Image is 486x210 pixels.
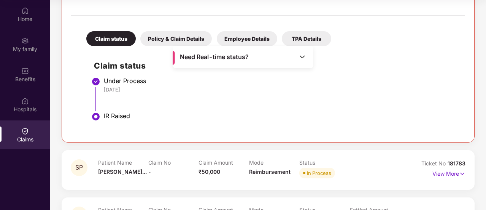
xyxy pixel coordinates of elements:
img: svg+xml;base64,PHN2ZyBpZD0iSG9tZSIgeG1sbnM9Imh0dHA6Ly93d3cudzMub3JnLzIwMDAvc3ZnIiB3aWR0aD0iMjAiIG... [21,7,29,14]
span: [PERSON_NAME]... [98,168,147,175]
div: In Process [307,169,331,177]
img: svg+xml;base64,PHN2ZyBpZD0iU3RlcC1Eb25lLTMyeDMyIiB4bWxucz0iaHR0cDovL3d3dy53My5vcmcvMjAwMC9zdmciIH... [91,77,100,86]
div: IR Raised [104,112,457,120]
p: Claim No [148,159,199,166]
p: Mode [249,159,299,166]
img: svg+xml;base64,PHN2ZyBpZD0iSG9zcGl0YWxzIiB4bWxucz0iaHR0cDovL3d3dy53My5vcmcvMjAwMC9zdmciIHdpZHRoPS... [21,97,29,105]
div: Employee Details [217,31,277,46]
span: ₹50,000 [199,168,220,175]
div: Claim status [86,31,136,46]
img: svg+xml;base64,PHN2ZyBpZD0iQ2xhaW0iIHhtbG5zPSJodHRwOi8vd3d3LnczLm9yZy8yMDAwL3N2ZyIgd2lkdGg9IjIwIi... [21,127,29,135]
img: svg+xml;base64,PHN2ZyBpZD0iQmVuZWZpdHMiIHhtbG5zPSJodHRwOi8vd3d3LnczLm9yZy8yMDAwL3N2ZyIgd2lkdGg9Ij... [21,67,29,75]
img: svg+xml;base64,PHN2ZyB3aWR0aD0iMjAiIGhlaWdodD0iMjAiIHZpZXdCb3g9IjAgMCAyMCAyMCIgZmlsbD0ibm9uZSIgeG... [21,37,29,45]
span: 181783 [448,160,465,167]
span: SP [75,164,83,171]
span: Need Real-time status? [180,53,249,61]
h2: Claim status [94,59,457,72]
p: Claim Amount [199,159,249,166]
p: Patient Name [98,159,148,166]
div: Policy & Claim Details [140,31,212,46]
span: - [148,168,151,175]
img: Toggle Icon [299,53,306,61]
span: Ticket No [421,160,448,167]
div: [DATE] [104,86,457,93]
p: Status [299,159,349,166]
img: svg+xml;base64,PHN2ZyB4bWxucz0iaHR0cDovL3d3dy53My5vcmcvMjAwMC9zdmciIHdpZHRoPSIxNyIgaGVpZ2h0PSIxNy... [459,170,465,178]
span: Reimbursement [249,168,291,175]
div: Under Process [104,77,457,85]
div: TPA Details [282,31,331,46]
img: svg+xml;base64,PHN2ZyBpZD0iU3RlcC1BY3RpdmUtMzJ4MzIiIHhtbG5zPSJodHRwOi8vd3d3LnczLm9yZy8yMDAwL3N2Zy... [91,112,100,121]
p: View More [432,168,465,178]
